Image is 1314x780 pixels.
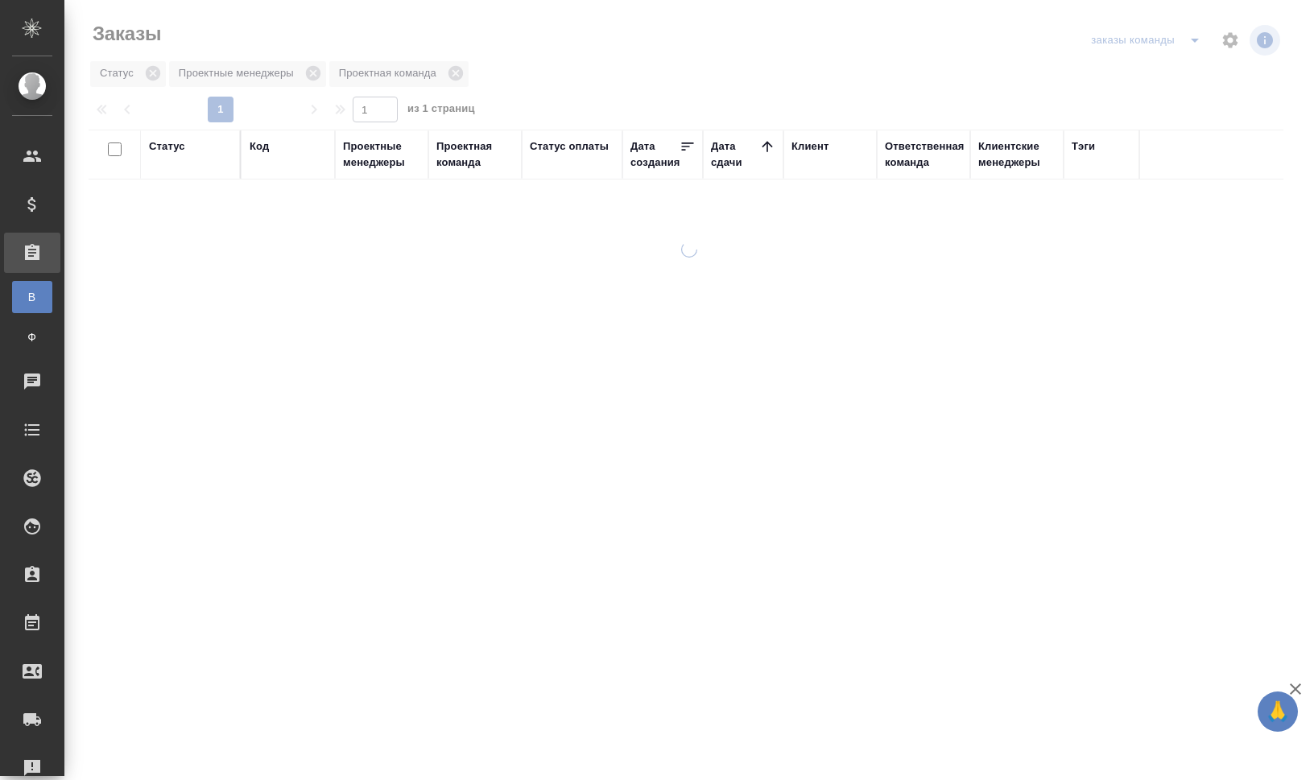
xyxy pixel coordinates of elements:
[885,138,965,171] div: Ответственная команда
[149,138,185,155] div: Статус
[1258,691,1298,732] button: 🙏
[1072,138,1095,155] div: Тэги
[20,289,44,305] span: В
[711,138,759,171] div: Дата сдачи
[20,329,44,345] span: Ф
[12,321,52,353] a: Ф
[436,138,514,171] div: Проектная команда
[250,138,269,155] div: Код
[1264,695,1291,728] span: 🙏
[12,281,52,313] a: В
[791,138,828,155] div: Клиент
[978,138,1056,171] div: Клиентские менеджеры
[530,138,609,155] div: Статус оплаты
[343,138,420,171] div: Проектные менеджеры
[630,138,680,171] div: Дата создания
